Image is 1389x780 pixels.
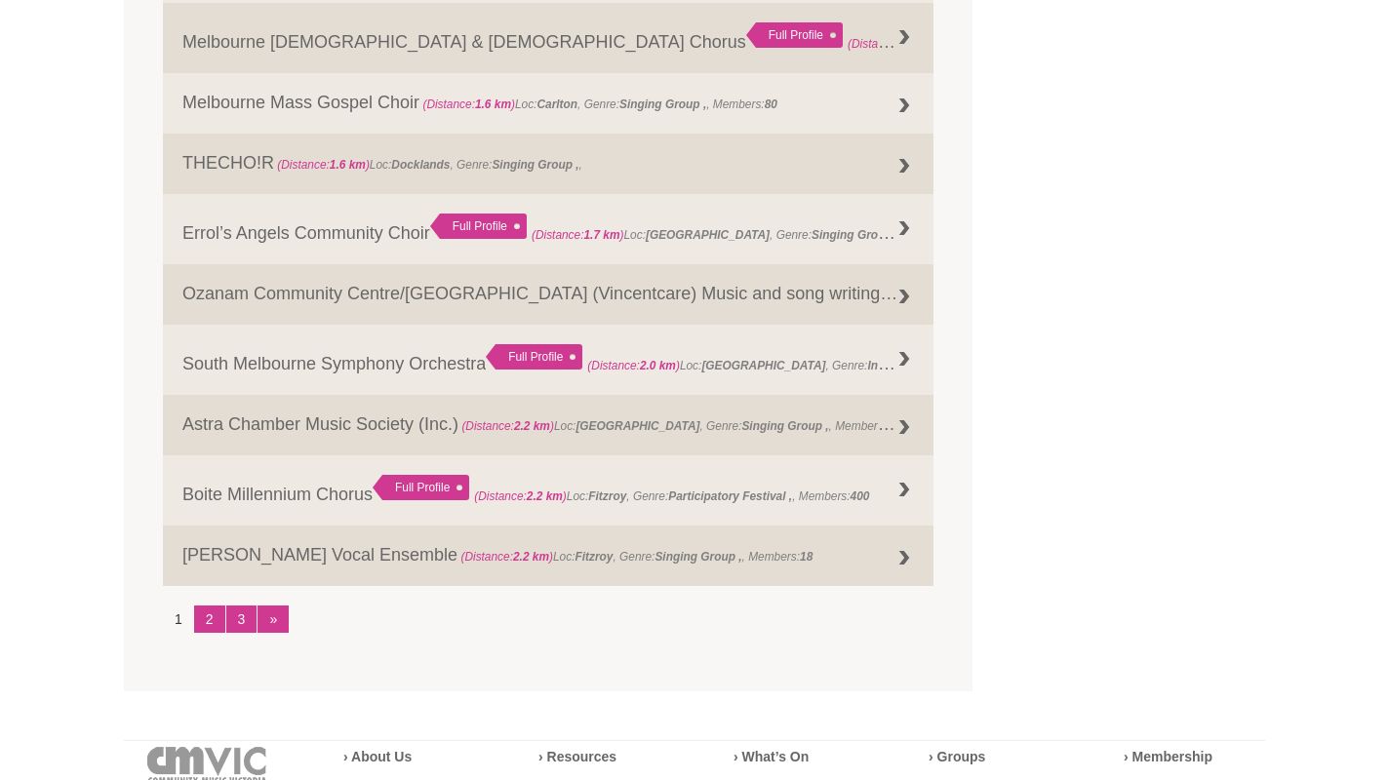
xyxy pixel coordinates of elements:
[422,97,515,111] span: (Distance: )
[163,455,933,526] a: Boite Millennium Chorus Full Profile (Distance:2.2 km)Loc:Fitzroy, Genre:Participatory Festival ,...
[640,359,676,372] strong: 2.0 km
[391,158,450,172] strong: Docklands
[513,550,549,564] strong: 2.2 km
[461,419,554,433] span: (Distance: )
[274,158,582,172] span: Loc: , Genre: ,
[583,228,619,242] strong: 1.7 km
[867,354,981,373] strong: Instrumental Group ,
[538,749,616,764] a: › Resources
[163,395,933,455] a: Astra Chamber Music Society (Inc.) (Distance:2.2 km)Loc:[GEOGRAPHIC_DATA], Genre:Singing Group ,,...
[163,526,933,586] a: [PERSON_NAME] Vocal Ensemble (Distance:2.2 km)Loc:Fitzroy, Genre:Singing Group ,, Members:18
[765,97,777,111] strong: 80
[457,550,813,564] span: Loc: , Genre: , Members:
[226,605,258,633] a: 3
[527,489,563,503] strong: 2.2 km
[575,550,613,564] strong: Fitzroy
[812,223,898,243] strong: Singing Group ,
[343,749,412,764] a: › About Us
[848,32,1159,52] span: Loc: , Genre: ,
[575,419,699,433] strong: [GEOGRAPHIC_DATA]
[474,489,869,503] span: Loc: , Genre: , Members:
[258,605,289,633] a: »
[486,344,582,370] div: Full Profile
[373,475,469,500] div: Full Profile
[929,749,985,764] a: › Groups
[419,97,777,111] span: Loc: , Genre: , Members:
[536,97,577,111] strong: Carlton
[492,158,578,172] strong: Singing Group ,
[646,228,770,242] strong: [GEOGRAPHIC_DATA]
[741,419,828,433] strong: Singing Group ,
[588,489,626,503] strong: Fitzroy
[701,359,825,372] strong: [GEOGRAPHIC_DATA]
[532,228,624,242] span: (Distance: )
[163,264,933,325] a: Ozanam Community Centre/[GEOGRAPHIC_DATA] (Vincentcare) Music and song writing therapy groups
[330,158,366,172] strong: 1.6 km
[655,550,741,564] strong: Singing Group ,
[163,73,933,134] a: Melbourne Mass Gospel Choir (Distance:1.6 km)Loc:Carlton, Genre:Singing Group ,, Members:80
[619,97,706,111] strong: Singing Group ,
[668,489,792,503] strong: Participatory Festival ,
[277,158,370,172] span: (Distance: )
[163,605,194,633] li: 1
[587,354,984,373] span: Loc: , Genre: ,
[163,325,933,395] a: South Melbourne Symphony Orchestra Full Profile (Distance:2.0 km)Loc:[GEOGRAPHIC_DATA], Genre:Ins...
[1124,749,1212,764] a: › Membership
[474,489,567,503] span: (Distance: )
[163,3,933,73] a: Melbourne [DEMOGRAPHIC_DATA] & [DEMOGRAPHIC_DATA] Chorus Full Profile (Distance:1.6 km)Loc:, Genre:,
[800,550,813,564] strong: 18
[475,97,511,111] strong: 1.6 km
[587,359,680,372] span: (Distance: )
[458,414,990,434] span: Loc: , Genre: , Members:
[851,489,870,503] strong: 400
[746,22,843,48] div: Full Profile
[848,32,940,52] span: (Distance: )
[194,605,225,633] a: 2
[430,214,527,239] div: Full Profile
[532,223,970,243] span: Loc: , Genre: , Members:
[734,749,809,764] a: › What’s On
[163,134,933,194] a: THECHO!R (Distance:1.6 km)Loc:Docklands, Genre:Singing Group ,,
[460,550,553,564] span: (Distance: )
[163,194,933,264] a: Errol’s Angels Community Choir Full Profile (Distance:1.7 km)Loc:[GEOGRAPHIC_DATA], Genre:Singing...
[514,419,550,433] strong: 2.2 km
